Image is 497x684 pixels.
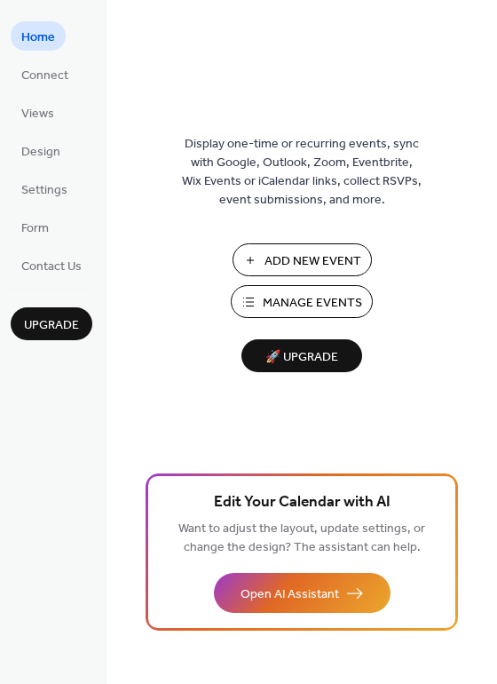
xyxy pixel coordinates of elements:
[11,251,92,280] a: Contact Us
[263,294,362,313] span: Manage Events
[21,67,68,85] span: Connect
[231,285,373,318] button: Manage Events
[11,136,71,165] a: Design
[252,346,351,370] span: 🚀 Upgrade
[24,316,79,335] span: Upgrade
[11,212,59,242] a: Form
[21,219,49,238] span: Form
[233,243,372,276] button: Add New Event
[11,174,78,203] a: Settings
[214,573,390,613] button: Open AI Assistant
[21,105,54,123] span: Views
[214,490,390,515] span: Edit Your Calendar with AI
[21,181,67,200] span: Settings
[178,517,425,560] span: Want to adjust the layout, update settings, or change the design? The assistant can help.
[21,143,60,162] span: Design
[241,339,362,372] button: 🚀 Upgrade
[21,28,55,47] span: Home
[241,585,339,604] span: Open AI Assistant
[182,135,422,210] span: Display one-time or recurring events, sync with Google, Outlook, Zoom, Eventbrite, Wix Events or ...
[11,60,79,89] a: Connect
[11,98,65,127] a: Views
[11,307,92,340] button: Upgrade
[264,252,361,271] span: Add New Event
[21,258,82,276] span: Contact Us
[11,21,66,51] a: Home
